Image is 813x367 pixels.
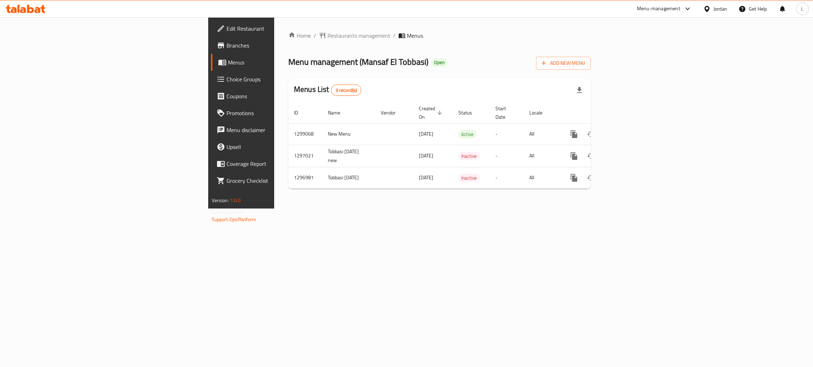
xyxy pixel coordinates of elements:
td: All [524,123,560,145]
span: Grocery Checklist [227,176,338,185]
a: Upsell [211,138,344,155]
td: All [524,145,560,167]
td: - [490,123,524,145]
span: [DATE] [419,129,433,138]
a: Grocery Checklist [211,172,344,189]
a: Coverage Report [211,155,344,172]
td: Tobbasi [DATE] new [322,145,375,167]
button: Change Status [583,126,600,143]
td: New Menu [322,123,375,145]
div: Jordan [713,5,727,13]
span: ID [294,108,307,117]
span: Start Date [495,104,515,121]
div: Open [431,58,447,67]
span: Inactive [458,152,480,160]
span: Name [328,108,349,117]
a: Coupons [211,88,344,105]
span: Status [458,108,481,117]
span: Add New Menu [542,59,585,68]
td: All [524,167,560,188]
th: Actions [560,102,639,124]
button: more [566,169,583,186]
span: Version: [212,196,229,205]
button: more [566,148,583,164]
a: Restaurants management [319,31,390,40]
span: Created On [419,104,444,121]
span: Coverage Report [227,160,338,168]
span: 3 record(s) [331,87,361,94]
span: Vendor [381,108,405,117]
span: Menu disclaimer [227,126,338,134]
td: Tobbasi [DATE] [322,167,375,188]
span: L [801,5,803,13]
span: Menus [407,31,423,40]
button: more [566,126,583,143]
span: Branches [227,41,338,50]
a: Menus [211,54,344,71]
span: 1.0.0 [230,196,241,205]
span: [DATE] [419,151,433,160]
span: Upsell [227,143,338,151]
a: Edit Restaurant [211,20,344,37]
div: Menu-management [637,5,680,13]
button: Add New Menu [536,57,591,70]
td: - [490,145,524,167]
button: Change Status [583,169,600,186]
span: Choice Groups [227,75,338,83]
span: Edit Restaurant [227,24,338,33]
span: Locale [529,108,552,117]
span: Get support on: [212,208,244,217]
span: [DATE] [419,173,433,182]
a: Promotions [211,105,344,122]
button: Change Status [583,148,600,164]
a: Menu disclaimer [211,122,344,138]
span: Coupons [227,92,338,100]
span: Active [458,130,476,138]
div: Export file [571,82,588,99]
span: Menu management ( Mansaf El Tobbasi ) [288,54,428,70]
a: Support.OpsPlatform [212,215,257,224]
li: / [393,31,396,40]
span: Menus [228,58,338,67]
a: Choice Groups [211,71,344,88]
span: Restaurants management [327,31,390,40]
div: Total records count [331,85,362,96]
a: Branches [211,37,344,54]
span: Promotions [227,109,338,117]
span: Open [431,60,447,66]
table: enhanced table [288,102,639,189]
span: Inactive [458,174,480,182]
td: - [490,167,524,188]
h2: Menus List [294,84,361,96]
nav: breadcrumb [288,31,591,40]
